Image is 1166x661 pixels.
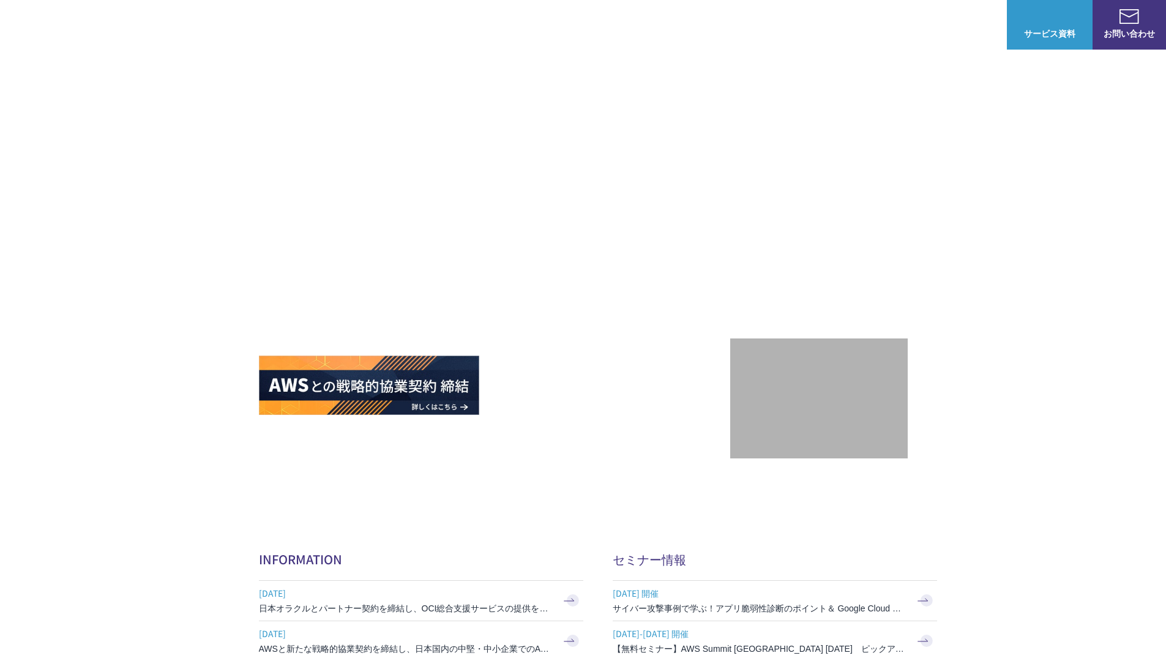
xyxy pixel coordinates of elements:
[259,584,553,602] span: [DATE]
[487,356,707,415] img: AWS請求代行サービス 統合管理プラン
[831,18,865,31] a: 導入事例
[613,602,906,614] h3: サイバー攻撃事例で学ぶ！アプリ脆弱性診断のポイント＆ Google Cloud セキュリティ対策
[1093,27,1166,40] span: お問い合わせ
[1119,9,1139,24] img: お問い合わせ
[259,602,553,614] h3: 日本オラクルとパートナー契約を締結し、OCI総合支援サービスの提供を開始
[259,201,730,319] h1: AWS ジャーニーの 成功を実現
[613,624,906,643] span: [DATE]-[DATE] 開催
[259,135,730,189] p: AWSの導入からコスト削減、 構成・運用の最適化からデータ活用まで 規模や業種業態を問わない マネージドサービスで
[805,236,832,253] em: AWS
[889,18,936,31] p: ナレッジ
[583,18,613,31] p: 強み
[1007,27,1093,40] span: サービス資料
[259,550,583,568] h2: INFORMATION
[141,12,230,37] span: NHN テコラス AWS総合支援サービス
[259,581,583,621] a: [DATE] 日本オラクルとパートナー契約を締結し、OCI総合支援サービスの提供を開始
[613,621,937,661] a: [DATE]-[DATE] 開催 【無料セミナー】AWS Summit [GEOGRAPHIC_DATA] [DATE] ピックアップセッション
[1040,9,1059,24] img: AWS総合支援サービス C-Chorus サービス資料
[259,624,553,643] span: [DATE]
[637,18,684,31] p: サービス
[613,581,937,621] a: [DATE] 開催 サイバー攻撃事例で学ぶ！アプリ脆弱性診断のポイント＆ Google Cloud セキュリティ対策
[613,643,906,655] h3: 【無料セミナー】AWS Summit [GEOGRAPHIC_DATA] [DATE] ピックアップセッション
[749,236,889,283] p: 最上位プレミアティア サービスパートナー
[259,643,553,655] h3: AWSと新たな戦略的協業契約を締結し、日本国内の中堅・中小企業でのAWS活用を加速
[259,621,583,661] a: [DATE] AWSと新たな戦略的協業契約を締結し、日本国内の中堅・中小企業でのAWS活用を加速
[708,18,806,31] p: 業種別ソリューション
[960,18,995,31] a: ログイン
[613,584,906,602] span: [DATE] 開催
[755,357,883,446] img: 契約件数
[259,356,479,415] img: AWSとの戦略的協業契約 締結
[613,550,937,568] h2: セミナー情報
[18,10,230,39] a: AWS総合支援サービス C-Chorus NHN テコラスAWS総合支援サービス
[764,111,874,221] img: AWSプレミアティアサービスパートナー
